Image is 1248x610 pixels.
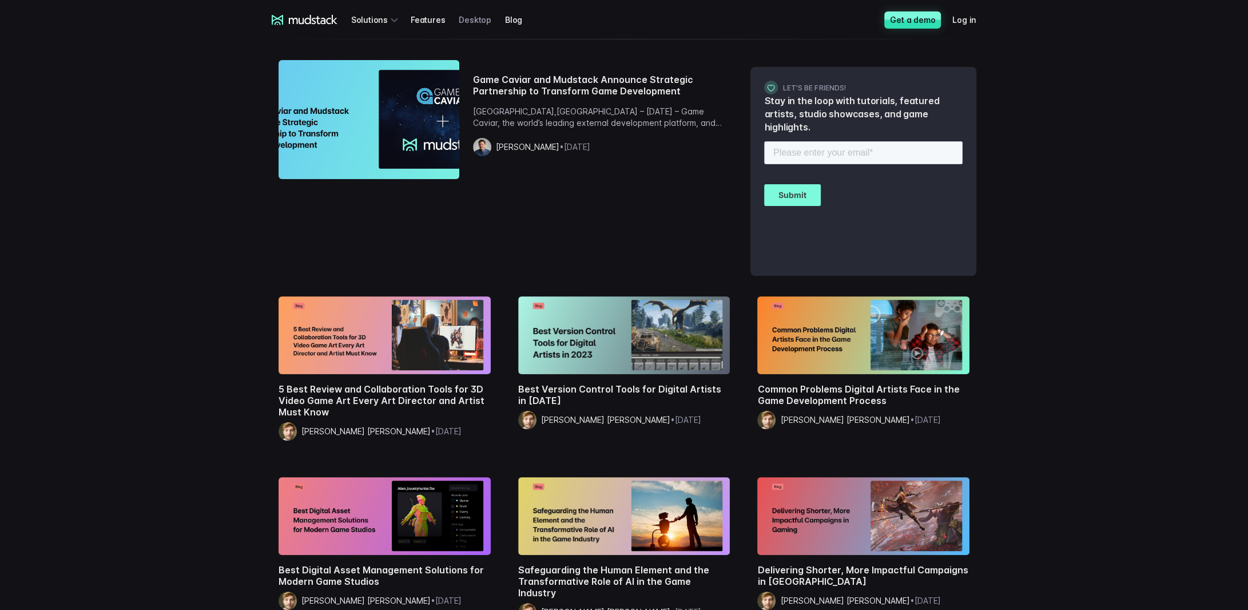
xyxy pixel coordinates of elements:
h2: Best Digital Asset Management Solutions for Modern Game Studios [279,564,491,587]
span: • [DATE] [559,142,590,152]
div: Solutions [351,9,402,30]
h3: Let's be friends! [764,81,963,94]
img: Delivering Shorter, More Impactful Campaigns in Gaming [757,477,969,555]
span: [PERSON_NAME] [496,142,559,152]
a: Log in [952,9,990,30]
img: 5 Best Review and Collaboration Tools for 3D Video Game Art Every Art Director and Artist Must Know [279,296,491,374]
img: Game Caviar and Mudstack announce strategic partnership to transform game development [279,60,459,179]
span: [PERSON_NAME] [PERSON_NAME] [301,426,431,436]
p: [GEOGRAPHIC_DATA],[GEOGRAPHIC_DATA] – [DATE] – Game Caviar, the world’s leading external developm... [473,106,730,129]
h2: Best Version Control Tools for Digital Artists in [DATE] [518,383,730,406]
span: • [DATE] [431,426,462,436]
a: Features [411,9,459,30]
a: 5 Best Review and Collaboration Tools for 3D Video Game Art Every Art Director and Artist Must Kn... [272,290,498,457]
a: Best Version Control Tools for Digital Artists in 2023Best Version Control Tools for Digital Arti... [511,290,737,445]
span: • [DATE] [909,596,940,605]
h2: Game Caviar and Mudstack Announce Strategic Partnership to Transform Game Development [473,74,730,97]
img: Mazze Whiteley [757,592,776,610]
h2: Common Problems Digital Artists Face in the Game Development Process [757,383,969,406]
span: • [DATE] [670,415,701,425]
h2: Safeguarding the Human Element and the Transformative Role of AI in the Game Industry [518,564,730,599]
a: Game Caviar and Mudstack announce strategic partnership to transform game developmentGame Caviar ... [272,53,737,186]
a: Common Problems Digital Artists Face in the Game Development ProcessCommon Problems Digital Artis... [750,290,976,445]
p: Stay in the loop with tutorials, featured artists, studio showcases, and game highlights. [764,94,963,134]
img: Mazze Whiteley [518,411,536,429]
a: mudstack logo [272,15,337,25]
h2: Delivering Shorter, More Impactful Campaigns in [GEOGRAPHIC_DATA] [757,564,969,587]
img: Safeguarding the Human Element and the Transformative Role of AI in the Game Industry [518,477,730,555]
img: Mazze Whiteley [757,411,776,429]
img: Best Digital Asset Management Solutions for Modern Game Studios [279,477,491,555]
img: Best Version Control Tools for Digital Artists in 2023 [518,296,730,374]
img: Common Problems Digital Artists Face in the Game Development Process [757,296,969,374]
iframe: Form 3 [764,139,963,262]
a: Get a demo [884,11,941,29]
span: [PERSON_NAME] [PERSON_NAME] [541,415,670,425]
span: [PERSON_NAME] [PERSON_NAME] [780,415,909,425]
span: • [DATE] [431,596,462,605]
span: [PERSON_NAME] [PERSON_NAME] [301,596,431,605]
img: Josef Bell [473,138,491,156]
a: Desktop [459,9,505,30]
span: • [DATE] [909,415,940,425]
span: [PERSON_NAME] [PERSON_NAME] [780,596,909,605]
img: Mazze Whiteley [279,422,297,441]
img: Mazze Whiteley [279,592,297,610]
h2: 5 Best Review and Collaboration Tools for 3D Video Game Art Every Art Director and Artist Must Know [279,383,491,418]
a: Blog [505,9,536,30]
